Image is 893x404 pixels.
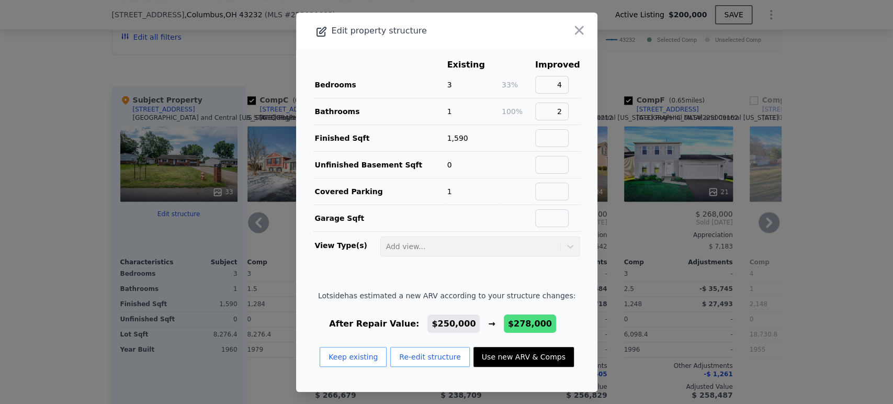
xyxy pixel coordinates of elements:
button: Use new ARV & Comps [473,347,574,367]
div: After Repair Value: → [318,318,575,330]
td: Garage Sqft [313,205,447,231]
div: Edit property structure [296,24,537,38]
span: 100% [502,107,523,116]
button: Re-edit structure [390,347,470,367]
span: 1 [447,187,452,196]
span: 1,590 [447,134,468,142]
span: $278,000 [508,319,552,329]
span: 1 [447,107,452,116]
span: Lotside has estimated a new ARV according to your structure changes: [318,290,575,301]
span: 0 [447,161,452,169]
td: Bedrooms [313,72,447,98]
th: Existing [447,58,501,72]
td: View Type(s) [313,232,380,257]
td: Finished Sqft [313,125,447,151]
td: Unfinished Basement Sqft [313,151,447,178]
span: 33% [502,81,518,89]
td: Covered Parking [313,178,447,205]
span: 3 [447,81,452,89]
span: $250,000 [432,319,476,329]
button: Keep existing [320,347,387,367]
th: Improved [535,58,581,72]
td: Bathrooms [313,98,447,125]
